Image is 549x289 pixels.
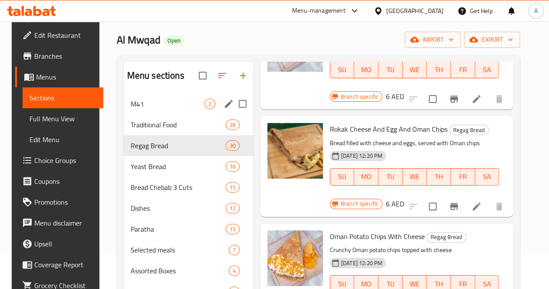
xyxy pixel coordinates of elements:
span: Oman Potato Chips With Cheese [330,230,425,243]
span: SA [479,63,496,76]
a: Edit menu item [471,94,482,104]
span: Sort sections [212,65,233,86]
button: edit [222,97,235,110]
span: TU [382,170,399,183]
span: 7 [229,246,239,254]
button: SA [475,61,500,78]
h6: 6 AED [386,90,404,103]
span: 2 [205,100,215,108]
div: Open [164,36,184,46]
span: A [534,6,538,16]
button: SA [475,168,500,186]
span: export [471,34,513,45]
span: Yeast Bread [131,161,226,172]
button: Branch-specific-item [444,89,464,110]
div: Bread Chebab 3 Cuts [131,182,226,193]
p: Bread filled with cheese and eggs, served with Oman chips [330,138,499,149]
span: [DATE] 12:20 PM [338,259,386,267]
span: M41 [131,99,204,109]
span: FR [454,63,472,76]
div: items [226,120,240,130]
a: Coupons [15,171,103,192]
span: WE [406,170,424,183]
span: Regag Bread [131,140,226,151]
div: Assorted Boxes [131,266,229,276]
span: Branches [34,51,96,61]
div: Selected meals7 [124,239,253,260]
span: Dishes [131,203,226,213]
span: Select all sections [194,66,212,85]
span: MO [358,63,375,76]
span: SU [334,63,351,76]
a: Edit Restaurant [15,25,103,46]
button: TU [378,168,403,186]
button: export [464,32,520,48]
div: items [204,99,215,109]
div: [GEOGRAPHIC_DATA] [386,6,444,16]
button: delete [489,196,510,217]
div: items [226,224,240,234]
div: items [226,140,240,151]
span: 15 [226,225,239,233]
span: Branch specific [337,199,382,208]
a: Branches [15,46,103,66]
span: WE [406,63,424,76]
span: MO [358,170,375,183]
span: Regag Bread [450,125,488,135]
div: M412edit [124,93,253,114]
span: 26 [226,121,239,129]
a: Full Menu View [23,108,103,129]
div: Assorted Boxes4 [124,260,253,281]
div: Regag Bread [449,125,489,135]
span: [DATE] 12:20 PM [338,152,386,160]
button: MO [354,168,378,186]
span: Paratha [131,224,226,234]
button: TH [427,61,451,78]
span: import [412,34,454,45]
span: Open [164,37,184,44]
div: Regag Bread30 [124,135,253,156]
a: Upsell [15,233,103,254]
span: Choice Groups [34,155,96,166]
button: TU [378,61,403,78]
img: Oman Potato Chips With Cheese [267,230,323,286]
button: Branch-specific-item [444,196,464,217]
span: Promotions [34,197,96,207]
div: items [226,182,240,193]
span: TH [430,170,447,183]
button: FR [451,168,475,186]
button: SU [330,61,355,78]
a: Edit Menu [23,129,103,150]
a: Sections [23,87,103,108]
span: Select to update [424,197,442,216]
a: Edit menu item [471,201,482,212]
p: Crunchy Oman potato chips topped with cheese [330,245,499,256]
h6: 6 AED [386,198,404,210]
span: Coverage Report [34,259,96,270]
div: Paratha15 [124,219,253,239]
span: Upsell [34,239,96,249]
span: Branch specific [337,93,382,101]
div: items [226,161,240,172]
span: 15 [226,183,239,192]
span: FR [454,170,472,183]
div: Dishes12 [124,198,253,219]
button: import [405,32,460,48]
h2: Menu sections [127,69,184,82]
span: Coupons [34,176,96,186]
span: Regag Bread [427,232,466,242]
button: WE [403,61,427,78]
span: Edit Restaurant [34,30,96,40]
button: delete [489,89,510,110]
span: Traditional Food [131,120,226,130]
button: FR [451,61,475,78]
span: TU [382,63,399,76]
span: TH [430,63,447,76]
